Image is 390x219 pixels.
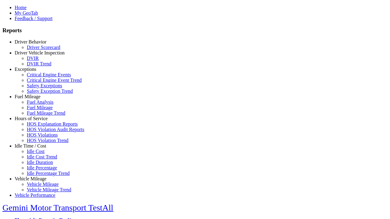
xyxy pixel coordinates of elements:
[15,10,38,16] a: My GeoTab
[15,94,41,99] a: Fuel Mileage
[27,160,53,165] a: Idle Duration
[27,165,57,170] a: Idle Percentage
[15,50,65,55] a: Driver Vehicle Inspection
[27,78,82,83] a: Critical Engine Event Trend
[2,27,388,34] h3: Reports
[27,132,58,137] a: HOS Violations
[27,61,51,66] a: DVIR Trend
[15,193,55,198] a: Vehicle Performance
[15,143,46,148] a: Idle Time / Cost
[27,127,84,132] a: HOS Violation Audit Reports
[27,45,60,50] a: Driver Scorecard
[27,99,54,105] a: Fuel Analysis
[27,110,65,116] a: Fuel Mileage Trend
[15,16,52,21] a: Feedback / Support
[2,203,113,212] a: Gemini Motor Transport TestAll
[27,171,69,176] a: Idle Percentage Trend
[27,89,73,94] a: Safety Exception Trend
[27,105,53,110] a: Fuel Mileage
[15,39,46,44] a: Driver Behavior
[27,149,44,154] a: Idle Cost
[27,182,58,187] a: Vehicle Mileage
[27,56,39,61] a: DVIR
[27,187,71,192] a: Vehicle Mileage Trend
[27,154,57,159] a: Idle Cost Trend
[15,67,36,72] a: Exceptions
[15,5,27,10] a: Home
[15,176,46,181] a: Vehicle Mileage
[27,83,62,88] a: Safety Exceptions
[27,138,69,143] a: HOS Violation Trend
[27,121,78,127] a: HOS Explanation Reports
[27,72,71,77] a: Critical Engine Events
[15,116,48,121] a: Hours of Service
